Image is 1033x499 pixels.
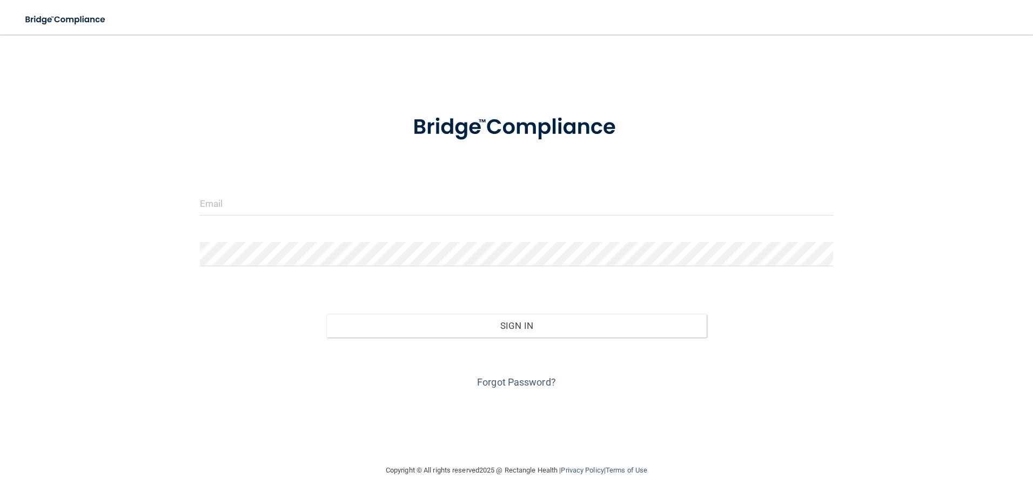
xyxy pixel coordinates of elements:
[326,314,707,338] button: Sign In
[16,9,116,31] img: bridge_compliance_login_screen.278c3ca4.svg
[606,466,647,474] a: Terms of Use
[391,99,642,156] img: bridge_compliance_login_screen.278c3ca4.svg
[200,191,834,215] input: Email
[319,453,714,488] div: Copyright © All rights reserved 2025 @ Rectangle Health | |
[477,376,556,388] a: Forgot Password?
[561,466,603,474] a: Privacy Policy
